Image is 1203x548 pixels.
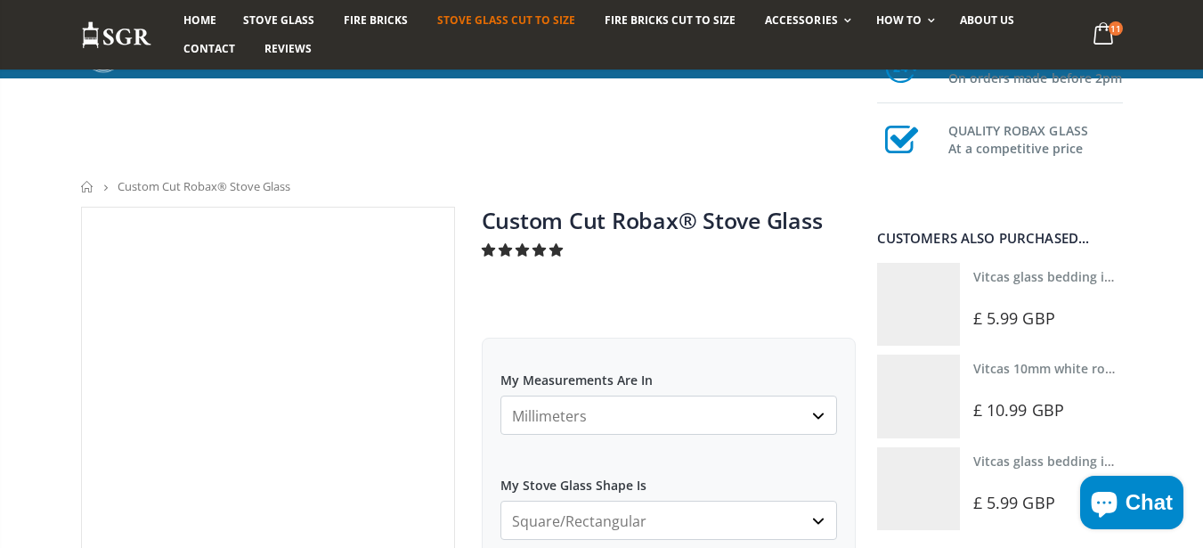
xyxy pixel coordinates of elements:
img: Stove Glass Replacement [81,20,152,50]
span: About us [960,12,1014,28]
span: Fire Bricks Cut To Size [605,12,736,28]
span: £ 10.99 GBP [973,399,1064,421]
a: Accessories [752,6,859,35]
span: Contact [183,41,235,56]
span: How To [876,12,922,28]
a: Fire Bricks Cut To Size [591,6,749,35]
label: My Measurements Are In [500,356,837,389]
span: Stove Glass Cut To Size [437,12,575,28]
a: Home [170,6,230,35]
span: £ 5.99 GBP [973,307,1055,329]
inbox-online-store-chat: Shopify online store chat [1075,476,1189,534]
label: My Stove Glass Shape Is [500,462,837,494]
a: About us [947,6,1028,35]
span: Fire Bricks [344,12,408,28]
div: Customers also purchased... [877,232,1123,245]
span: Reviews [264,41,312,56]
span: Accessories [765,12,837,28]
span: 11 [1109,21,1123,36]
span: Home [183,12,216,28]
span: Stove Glass [243,12,314,28]
a: 11 [1085,18,1122,53]
span: Custom Cut Robax® Stove Glass [118,178,290,194]
span: £ 5.99 GBP [973,492,1055,513]
a: Stove Glass [230,6,328,35]
a: Reviews [251,35,325,63]
a: Contact [170,35,248,63]
a: Custom Cut Robax® Stove Glass [482,205,823,235]
span: 4.94 stars [482,241,566,258]
h3: QUALITY ROBAX GLASS At a competitive price [948,119,1123,158]
a: Stove Glass Cut To Size [424,6,589,35]
a: How To [863,6,944,35]
a: Home [81,181,94,192]
a: Fire Bricks [330,6,421,35]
